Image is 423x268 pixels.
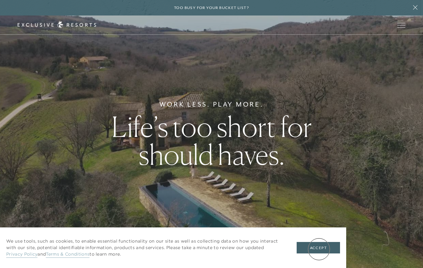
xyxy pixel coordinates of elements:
h6: Work Less. Play More. [159,99,264,109]
a: Terms & Conditions [46,251,89,258]
p: We use tools, such as cookies, to enable essential functionality on our site as well as collectin... [6,238,284,257]
h6: Too busy for your bucket list? [174,5,249,11]
a: Privacy Policy [6,251,37,258]
button: Open navigation [397,23,405,27]
h1: Life’s too short for should haves. [74,113,349,169]
button: Accept [297,242,340,254]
